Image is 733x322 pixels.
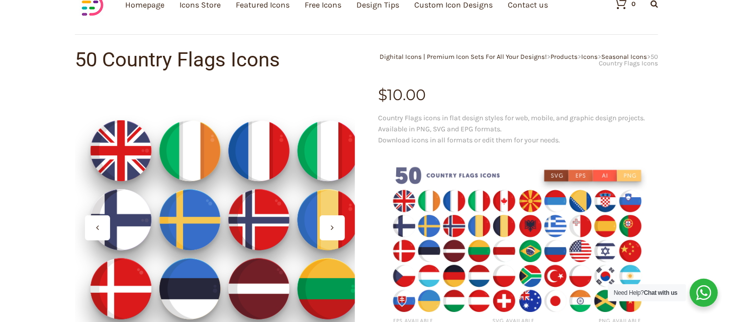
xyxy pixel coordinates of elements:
bdi: 10.00 [378,86,426,104]
h1: 50 Country Flags Icons [75,50,366,70]
span: 50 Country Flags Icons [599,53,658,67]
span: Need Help? [614,289,678,296]
div: > > > > [366,53,658,66]
span: $ [378,86,387,104]
p: Country Flags icons in flat design styles for web, mobile, and graphic design projects. Available... [378,113,658,146]
a: Icons [581,53,598,60]
strong: Chat with us [644,289,678,296]
a: Seasonal Icons [601,53,647,60]
a: Products [551,53,578,60]
a: Dighital Icons | Premium Icon Sets For All Your Designs! [380,53,547,60]
div: 0 [631,1,635,7]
